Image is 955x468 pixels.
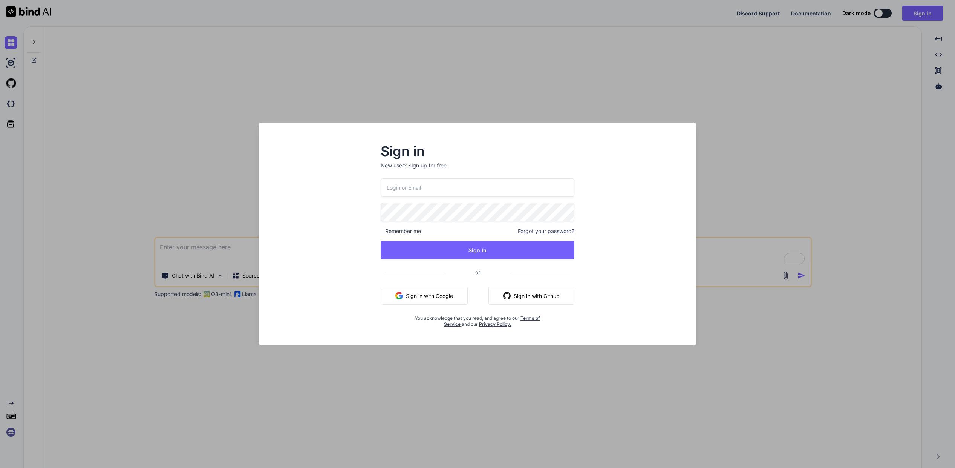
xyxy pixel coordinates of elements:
[381,241,574,259] button: Sign In
[381,287,468,305] button: Sign in with Google
[381,178,574,197] input: Login or Email
[381,227,421,235] span: Remember me
[503,292,511,299] img: github
[488,287,574,305] button: Sign in with Github
[381,162,574,178] p: New user?
[479,321,511,327] a: Privacy Policy.
[395,292,403,299] img: google
[445,263,510,281] span: or
[408,162,447,169] div: Sign up for free
[518,227,574,235] span: Forgot your password?
[413,311,542,327] div: You acknowledge that you read, and agree to our and our
[381,145,574,157] h2: Sign in
[444,315,540,327] a: Terms of Service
